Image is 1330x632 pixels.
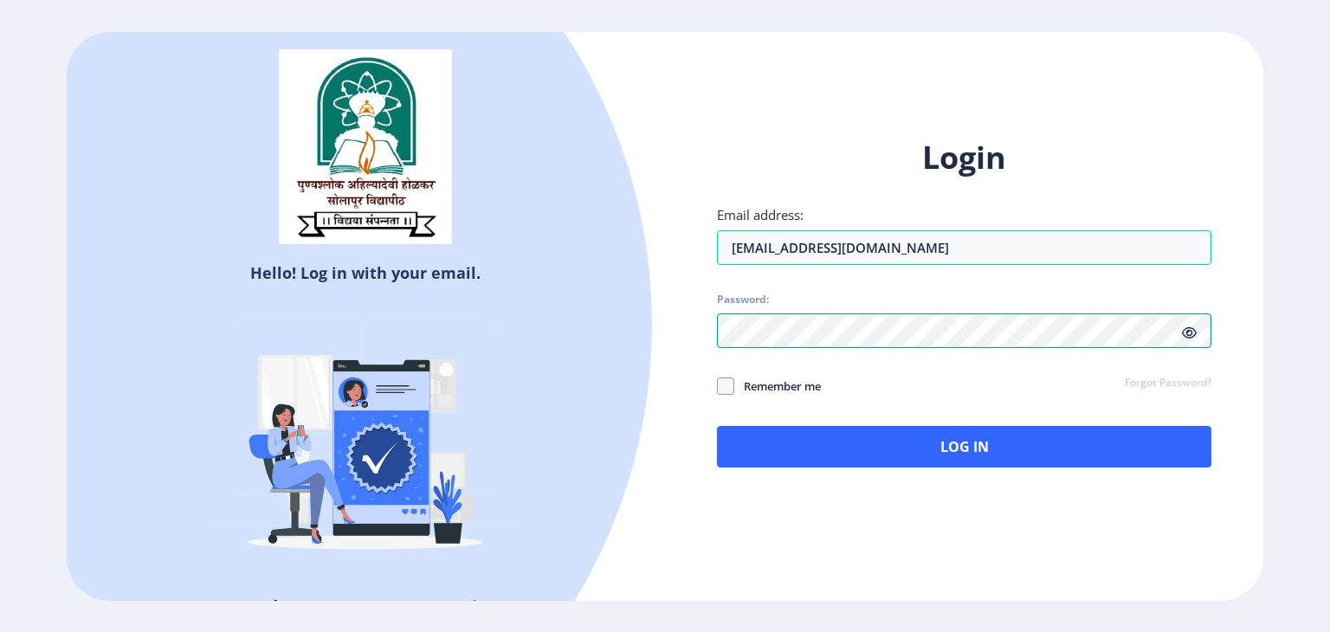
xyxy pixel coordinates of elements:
a: Register [437,594,516,620]
input: Email address [717,230,1211,265]
span: Remember me [734,376,821,397]
img: Verified-rafiki.svg [214,290,517,593]
h5: Don't have an account? [80,593,652,621]
h1: Login [717,137,1211,178]
label: Password: [717,293,769,306]
a: Forgot Password? [1125,376,1211,391]
img: sulogo.png [279,49,452,245]
button: Log In [717,426,1211,468]
label: Email address: [717,206,804,223]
